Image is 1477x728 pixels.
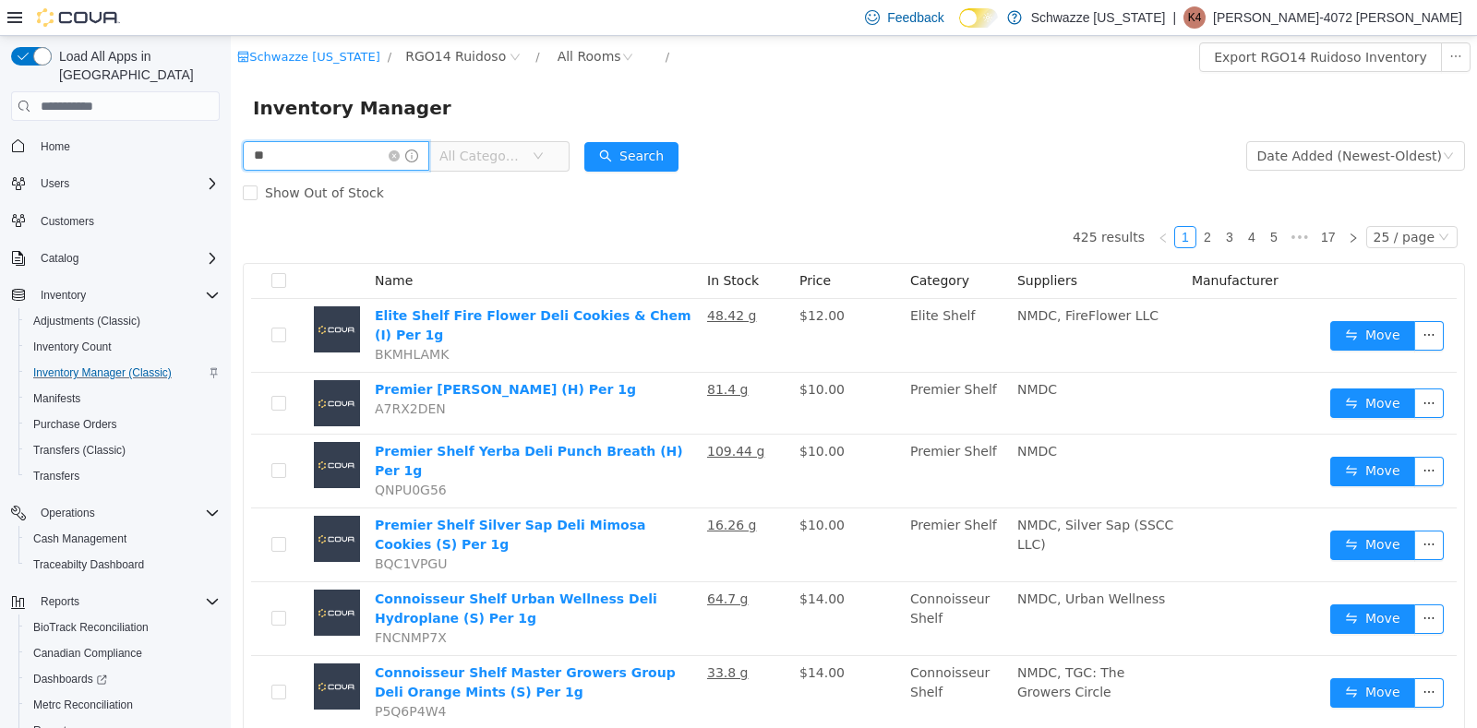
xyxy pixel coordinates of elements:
[33,620,149,635] span: BioTrack Reconciliation
[26,413,220,436] span: Purchase Orders
[6,14,150,28] a: icon: shopSchwazze [US_STATE]
[83,480,129,526] img: Premier Shelf Silver Sap Deli Mimosa Cookies (S) Per 1g placeholder
[26,668,114,690] a: Dashboards
[569,482,614,496] span: $10.00
[787,482,943,516] span: NMDC, Silver Sap (SSCC LLC)
[4,132,227,159] button: Home
[33,391,80,406] span: Manifests
[144,365,215,380] span: A7RX2DEN
[18,526,227,552] button: Cash Management
[33,314,140,328] span: Adjustments (Classic)
[18,640,227,666] button: Canadian Compliance
[1183,352,1213,382] button: icon: ellipsis
[1143,191,1204,211] div: 25 / page
[927,197,938,208] i: icon: left
[435,14,438,28] span: /
[33,173,77,195] button: Users
[943,190,966,212] li: 1
[144,272,461,306] a: Elite Shelf Fire Flower Deli Cookies & Chem (I) Per 1g
[1183,285,1213,315] button: icon: ellipsis
[887,8,943,27] span: Feedback
[18,386,227,412] button: Manifests
[26,362,179,384] a: Inventory Manager (Classic)
[787,408,826,423] span: NMDC
[305,14,308,28] span: /
[33,173,220,195] span: Users
[476,346,518,361] u: 81.4 g
[209,111,293,129] span: All Categories
[476,408,534,423] u: 109.44 g
[961,237,1048,252] span: Manufacturer
[1099,352,1184,382] button: icon: swapMove
[354,106,448,136] button: icon: searchSearch
[988,190,1010,212] li: 3
[787,237,847,252] span: Suppliers
[26,694,140,716] a: Metrc Reconciliation
[569,272,614,287] span: $12.00
[33,247,220,269] span: Catalog
[26,388,220,410] span: Manifests
[1210,6,1240,36] button: icon: ellipsis
[26,413,125,436] a: Purchase Orders
[1188,6,1202,29] span: K4
[33,340,112,354] span: Inventory Count
[83,554,129,600] img: Connoisseur Shelf Urban Wellness Deli Hydroplane (S) Per 1g placeholder
[26,336,119,358] a: Inventory Count
[22,57,232,87] span: Inventory Manager
[787,555,934,570] span: NMDC, Urban Wellness
[33,210,102,233] a: Customers
[26,528,220,550] span: Cash Management
[569,346,614,361] span: $10.00
[26,616,156,638] a: BioTrack Reconciliation
[1117,197,1128,208] i: icon: right
[4,208,227,234] button: Customers
[672,546,779,620] td: Connoisseur Shelf
[33,591,87,613] button: Reports
[476,482,525,496] u: 16.26 g
[1183,495,1213,524] button: icon: ellipsis
[1183,642,1213,672] button: icon: ellipsis
[569,237,600,252] span: Price
[1183,421,1213,450] button: icon: ellipsis
[1027,106,1211,134] div: Date Added (Newest-Oldest)
[33,557,144,572] span: Traceabilty Dashboard
[679,237,738,252] span: Category
[1099,568,1184,598] button: icon: swapMove
[1084,190,1111,212] li: 17
[33,698,133,712] span: Metrc Reconciliation
[26,439,220,461] span: Transfers (Classic)
[33,531,126,546] span: Cash Management
[1213,6,1462,29] p: [PERSON_NAME]-4072 [PERSON_NAME]
[1033,191,1053,211] a: 5
[33,502,102,524] button: Operations
[144,520,216,535] span: BQC1VPGU
[27,149,161,164] span: Show Out of Stock
[968,6,1211,36] button: Export RGO14 Ruidoso Inventory
[1011,191,1031,211] a: 4
[787,346,826,361] span: NMDC
[569,408,614,423] span: $10.00
[26,362,220,384] span: Inventory Manager (Classic)
[1212,114,1223,127] i: icon: down
[144,629,445,663] a: Connoisseur Shelf Master Growers Group Deli Orange Mints (S) Per 1g
[33,247,86,269] button: Catalog
[83,270,129,316] img: Elite Shelf Fire Flower Deli Cookies & Chem (I) Per 1g placeholder
[944,191,965,211] a: 1
[327,6,390,34] div: All Rooms
[959,28,960,29] span: Dark Mode
[41,251,78,266] span: Catalog
[144,482,414,516] a: Premier Shelf Silver Sap Deli Mimosa Cookies (S) Per 1g
[672,263,779,337] td: Elite Shelf
[921,190,943,212] li: Previous Page
[4,589,227,615] button: Reports
[787,272,928,287] span: NMDC, FireFlower LLC
[41,594,79,609] span: Reports
[1031,6,1166,29] p: Schwazze [US_STATE]
[52,47,220,84] span: Load All Apps in [GEOGRAPHIC_DATA]
[26,388,88,410] a: Manifests
[41,214,94,229] span: Customers
[33,502,220,524] span: Operations
[1032,190,1054,212] li: 5
[967,191,987,211] a: 2
[476,237,528,252] span: In Stock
